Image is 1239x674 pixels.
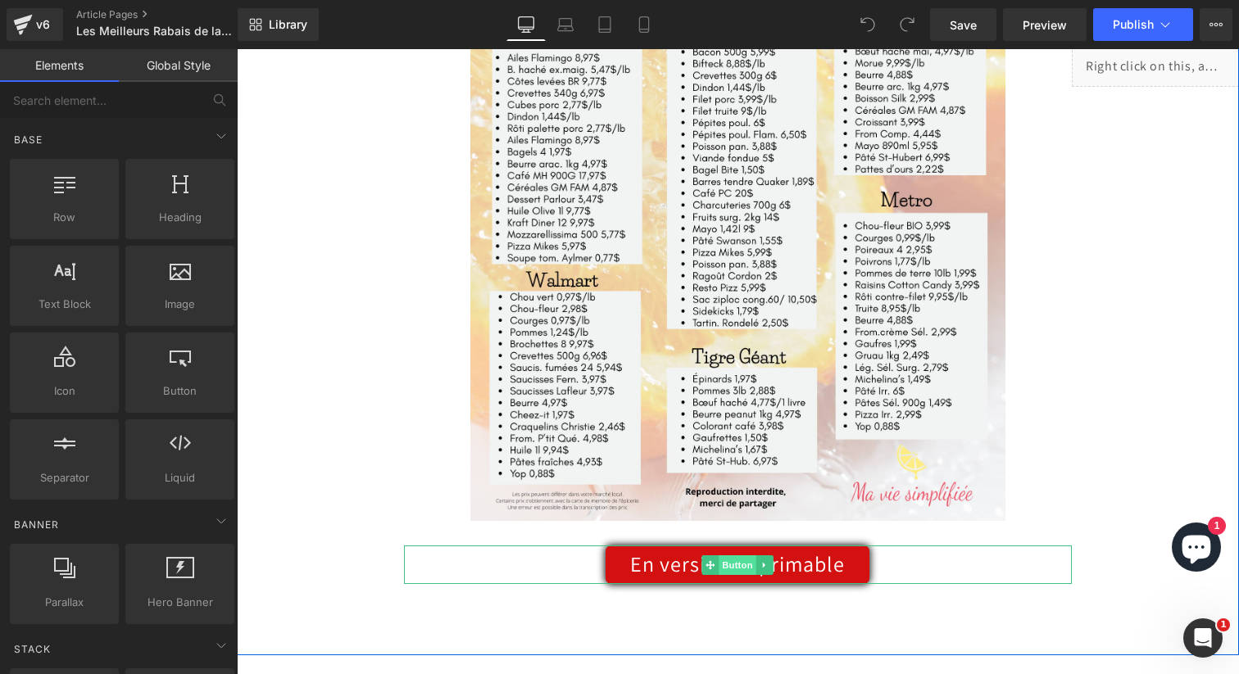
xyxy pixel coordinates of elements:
a: v6 [7,8,63,41]
span: Parallax [15,594,114,611]
span: Liquid [130,469,229,486]
a: New Library [238,8,319,41]
button: Publish [1093,8,1193,41]
span: Library [269,17,307,32]
span: Base [12,132,44,147]
a: En version imprimable [369,496,633,535]
span: Button [130,382,229,400]
a: Preview [1003,8,1087,41]
a: Laptop [546,8,585,41]
span: 1 [1217,618,1230,631]
span: Banner [12,517,61,532]
span: Text Block [15,296,114,313]
span: Heading [130,209,229,226]
span: Separator [15,469,114,486]
a: Global Style [119,49,238,82]
span: Publish [1113,18,1154,31]
span: Image [130,296,229,313]
span: Hero Banner [130,594,229,611]
a: Tablet [585,8,624,41]
iframe: Intercom live chat [1183,618,1223,658]
a: Article Pages [76,8,265,21]
span: Button [483,506,520,526]
a: Mobile [624,8,664,41]
button: Redo [891,8,924,41]
span: Icon [15,382,114,400]
a: Expand / Collapse [520,506,537,526]
span: Les Meilleurs Rabais de la semaine [76,25,234,38]
span: Row [15,209,114,226]
button: Undo [851,8,884,41]
span: Preview [1023,16,1067,34]
div: v6 [33,14,53,35]
a: Desktop [506,8,546,41]
span: Save [950,16,977,34]
button: More [1200,8,1232,41]
span: Stack [12,641,52,657]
